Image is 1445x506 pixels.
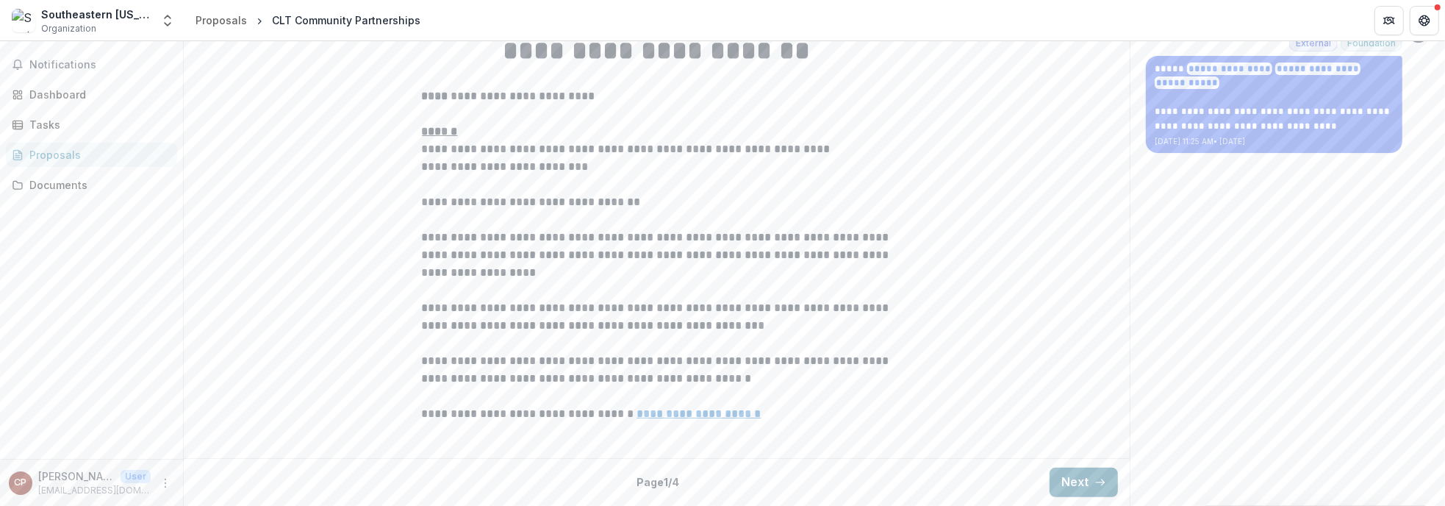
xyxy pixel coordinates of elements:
[6,113,177,137] a: Tasks
[272,13,420,28] div: CLT Community Partnerships
[157,6,178,35] button: Open entity switcher
[38,484,151,497] p: [EMAIL_ADDRESS][DOMAIN_NAME]
[190,10,426,31] nav: breadcrumb
[190,10,253,31] a: Proposals
[1296,38,1331,49] span: External
[121,470,151,483] p: User
[6,143,177,167] a: Proposals
[29,147,165,163] div: Proposals
[6,173,177,197] a: Documents
[157,474,174,492] button: More
[1050,468,1118,497] button: Next
[1410,6,1439,35] button: Get Help
[41,7,151,22] div: Southeastern [US_STATE] Community Land Trust
[29,117,165,132] div: Tasks
[1347,38,1396,49] span: Foundation
[29,59,171,71] span: Notifications
[15,478,27,488] div: Clayton Potter
[637,474,679,490] p: Page 1 / 4
[1155,136,1394,147] p: [DATE] 11:25 AM • [DATE]
[12,9,35,32] img: Southeastern Connecticut Community Land Trust
[1374,6,1404,35] button: Partners
[196,13,247,28] div: Proposals
[6,82,177,107] a: Dashboard
[41,22,96,35] span: Organization
[29,87,165,102] div: Dashboard
[6,53,177,76] button: Notifications
[29,177,165,193] div: Documents
[38,468,115,484] p: [PERSON_NAME]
